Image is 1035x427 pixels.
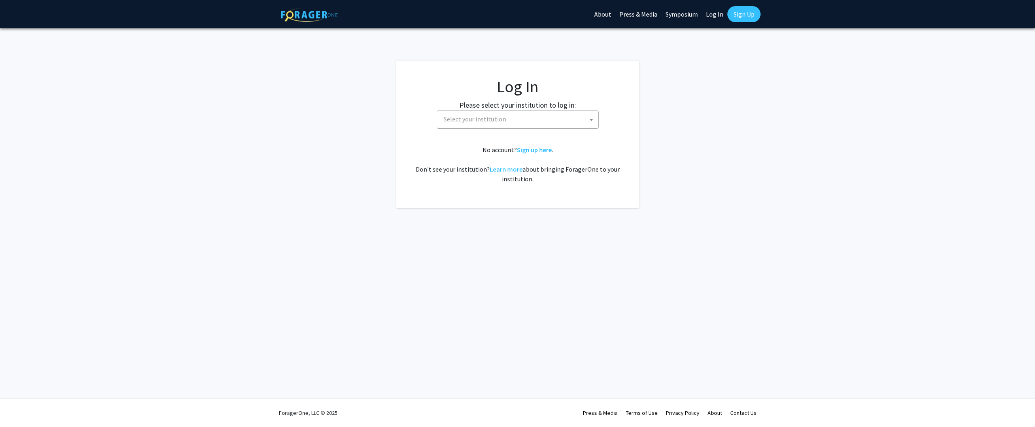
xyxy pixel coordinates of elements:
[6,391,34,421] iframe: Chat
[279,399,338,427] div: ForagerOne, LLC © 2025
[459,100,576,110] label: Please select your institution to log in:
[444,115,506,123] span: Select your institution
[583,409,618,416] a: Press & Media
[281,8,338,22] img: ForagerOne Logo
[666,409,699,416] a: Privacy Policy
[412,145,623,184] div: No account? . Don't see your institution? about bringing ForagerOne to your institution.
[490,165,523,173] a: Learn more about bringing ForagerOne to your institution
[412,77,623,96] h1: Log In
[437,110,599,129] span: Select your institution
[626,409,658,416] a: Terms of Use
[727,6,761,22] a: Sign Up
[730,409,757,416] a: Contact Us
[440,111,598,127] span: Select your institution
[708,409,722,416] a: About
[517,146,552,154] a: Sign up here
